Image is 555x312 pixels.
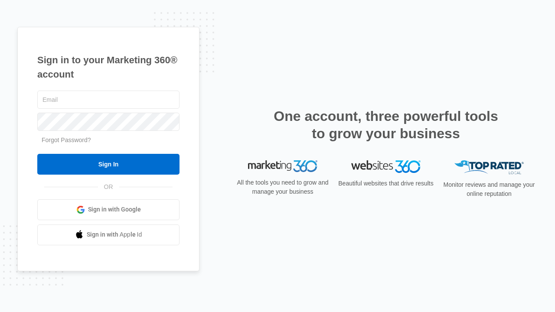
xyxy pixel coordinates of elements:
[351,160,421,173] img: Websites 360
[441,180,538,198] p: Monitor reviews and manage your online reputation
[37,224,180,245] a: Sign in with Apple Id
[337,179,434,188] p: Beautiful websites that drive results
[88,205,141,214] span: Sign in with Google
[37,154,180,175] input: Sign In
[248,160,317,172] img: Marketing 360
[87,230,142,239] span: Sign in with Apple Id
[98,182,119,192] span: OR
[37,53,180,81] h1: Sign in to your Marketing 360® account
[454,160,524,175] img: Top Rated Local
[37,91,180,109] input: Email
[42,136,91,143] a: Forgot Password?
[37,199,180,220] a: Sign in with Google
[234,178,331,196] p: All the tools you need to grow and manage your business
[271,107,501,142] h2: One account, three powerful tools to grow your business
